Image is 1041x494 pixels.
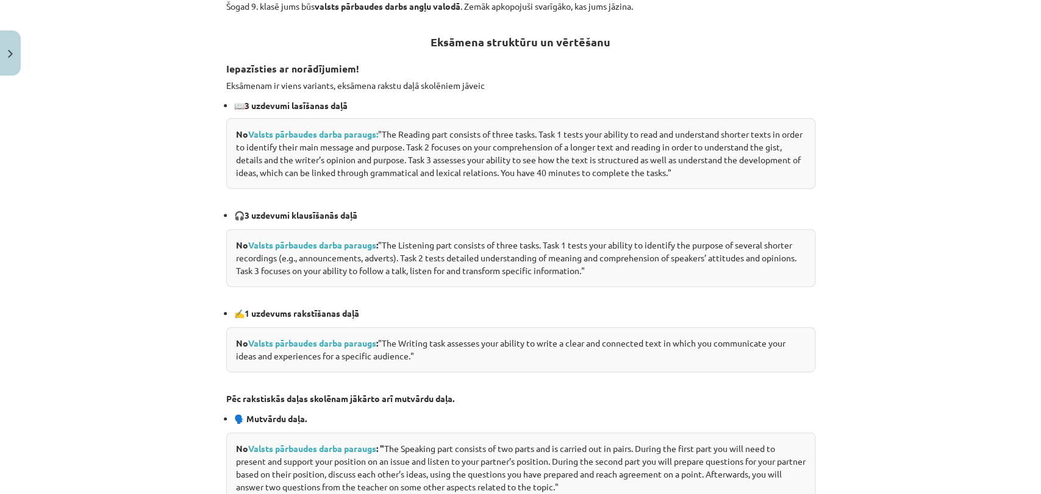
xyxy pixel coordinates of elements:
a: Valsts pārbaudes darba paraugs: [248,129,378,139]
div: "The Reading part consists of three tasks. Task 1 tests your ability to read and understand short... [226,118,815,189]
strong: Pēc rakstiskās daļas skolēnam jākārto arī mutvārdu daļa. [226,393,454,404]
strong: No [236,129,378,139]
a: Valsts pārbaudes darba paraugs [248,443,376,454]
strong: 3 uzdevumi klausīšanās daļā [245,210,357,221]
strong: 3 uzdevumi lasīšanas daļā [245,100,348,111]
strong: 🗣️ Mutvārdu daļa. [234,413,307,424]
div: "The Writing task assesses your ability to write a clear and connected text in which you communic... [226,327,815,372]
strong: Iepazīsties ar norādījumiem! [226,62,359,75]
strong: Eksāmena struktūru un vērtēšanu [431,35,610,49]
strong: No : " [236,443,384,454]
a: Valsts pārbaudes darba paraugs [248,239,376,250]
strong: ✍️ [234,308,245,319]
img: icon-close-lesson-0947bae3869378f0d4975bcd49f059093ad1ed9edebbc8119c70593378902aed.svg [8,50,13,58]
p: Eksāmenam ir viens variants, eksāmena rakstu daļā skolēniem jāveic [226,79,815,92]
div: "The Listening part consists of three tasks. Task 1 tests your ability to identify the purpose of... [226,229,815,287]
strong: No : [236,337,378,348]
strong: 📖 [234,100,245,111]
strong: No : [236,239,378,250]
strong: 🎧 [234,210,245,221]
strong: valsts pārbaudes darbs angļu valodā [315,1,460,12]
strong: 1 uzdevums rakstīšanas daļā [245,308,359,319]
a: Valsts pārbaudes darba paraugs [248,337,376,348]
